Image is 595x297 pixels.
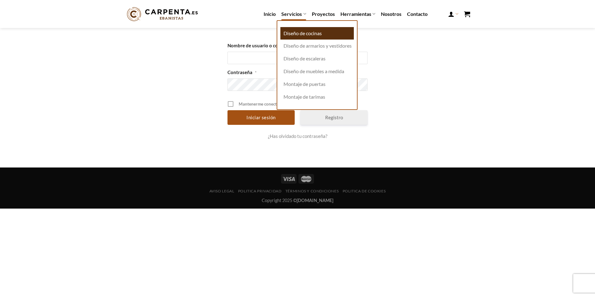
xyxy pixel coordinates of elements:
label: Nombre de usuario o correo electronico [227,42,368,49]
span: Obligatorio [255,69,257,76]
a: Diseño de cocinas [280,27,354,40]
input: Iniciar sesión [227,110,295,125]
div: Copyright 2025 © [125,197,470,204]
img: Carpenta.es [125,6,200,23]
a: Politica de cookies [343,189,386,193]
a: Herramientas [340,8,375,20]
a: Servicios [281,8,306,20]
a: Nosotros [381,8,401,20]
span: Mantenerme conectado [239,100,368,108]
a: Aviso legal [209,189,234,193]
a: Proyectos [312,8,335,20]
a: Términos y condiciones [285,189,339,193]
label: Contraseña [227,69,368,76]
a: Montaje de puertas [280,78,354,91]
a: Contacto [407,8,428,20]
a: Registro [300,110,368,125]
a: Diseño de armarios y vestidores [280,40,354,52]
strong: [DOMAIN_NAME] [297,198,333,203]
a: Inicio [264,8,276,20]
a: Diseño de escaleras [280,52,354,65]
a: Montaje de tarimas [280,91,354,103]
a: Politica privacidad [238,189,282,193]
a: ¿Has olvidado tu contraseña? [227,133,368,139]
a: Diseño de muebles a medida [280,65,354,78]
